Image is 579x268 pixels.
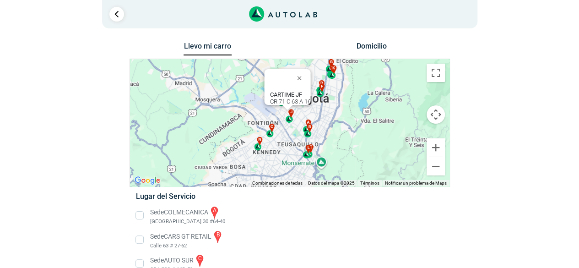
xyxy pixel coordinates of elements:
[427,157,445,175] button: Reducir
[252,180,303,186] button: Combinaciones de teclas
[330,59,332,66] span: g
[347,42,395,55] button: Domicilio
[270,124,273,130] span: c
[132,175,162,186] img: Google
[270,91,310,105] div: CR 71 C 63 A 16
[427,105,445,124] button: Controles de visualización del mapa
[360,180,379,186] a: Términos
[427,64,445,82] button: Cambiar a la vista en pantalla completa
[331,65,334,71] span: h
[427,138,445,157] button: Ampliar
[385,180,447,186] a: Notificar un problema de Maps
[184,42,232,56] button: Llevo mi carro
[320,80,323,87] span: d
[307,145,309,151] span: l
[249,9,317,18] a: Link al sitio de autolab
[136,192,443,201] h5: Lugar del Servicio
[270,91,302,98] b: CARTIME JF
[321,83,323,90] span: f
[308,180,355,186] span: Datos del mapa ©2025
[290,67,312,89] button: Cerrar
[290,109,292,115] span: j
[308,124,311,130] span: b
[307,120,309,126] span: a
[457,6,466,22] span: 1
[332,65,335,71] span: k
[258,137,261,143] span: n
[309,144,312,151] span: e
[132,175,162,186] a: Abre esta zona en Google Maps (se abre en una nueva ventana)
[109,7,124,22] a: Ir al paso anterior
